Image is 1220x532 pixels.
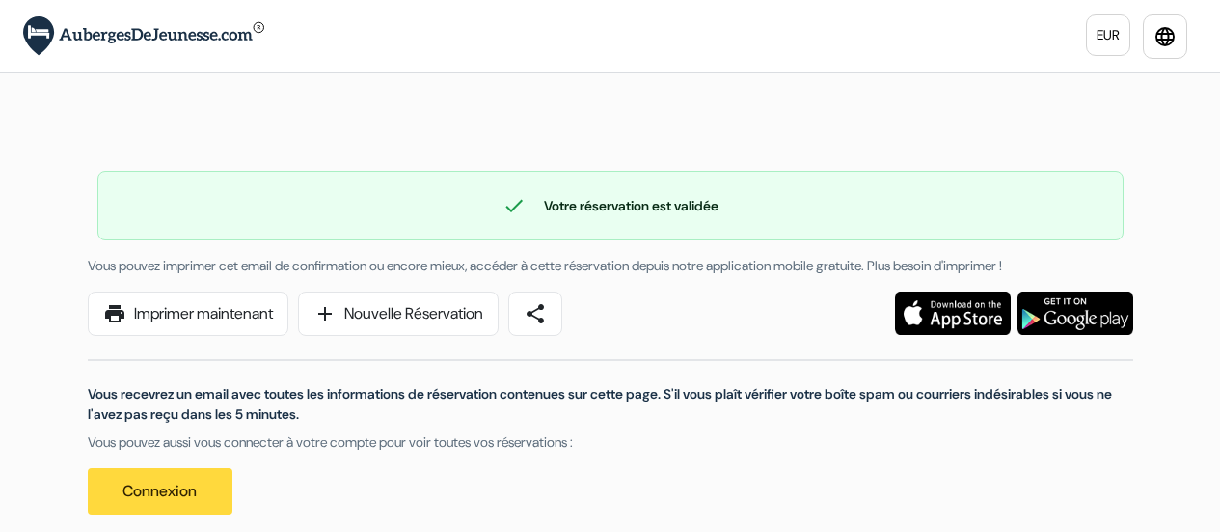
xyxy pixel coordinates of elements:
div: Votre réservation est validée [98,194,1123,217]
span: check [502,194,526,217]
span: print [103,302,126,325]
a: language [1143,14,1187,59]
p: Vous recevrez un email avec toutes les informations de réservation contenues sur cette page. S'il... [88,384,1133,425]
a: share [508,292,562,336]
span: add [313,302,337,325]
a: EUR [1086,14,1130,56]
a: addNouvelle Réservation [298,292,499,336]
a: printImprimer maintenant [88,292,288,336]
img: AubergesDeJeunesse.com [23,16,264,56]
i: language [1153,25,1177,48]
span: Vous pouvez imprimer cet email de confirmation ou encore mieux, accéder à cette réservation depui... [88,257,1002,274]
span: share [524,302,547,325]
a: Connexion [88,468,232,515]
img: Téléchargez l'application gratuite [1017,292,1133,335]
img: Téléchargez l'application gratuite [895,292,1011,335]
p: Vous pouvez aussi vous connecter à votre compte pour voir toutes vos réservations : [88,433,1133,453]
